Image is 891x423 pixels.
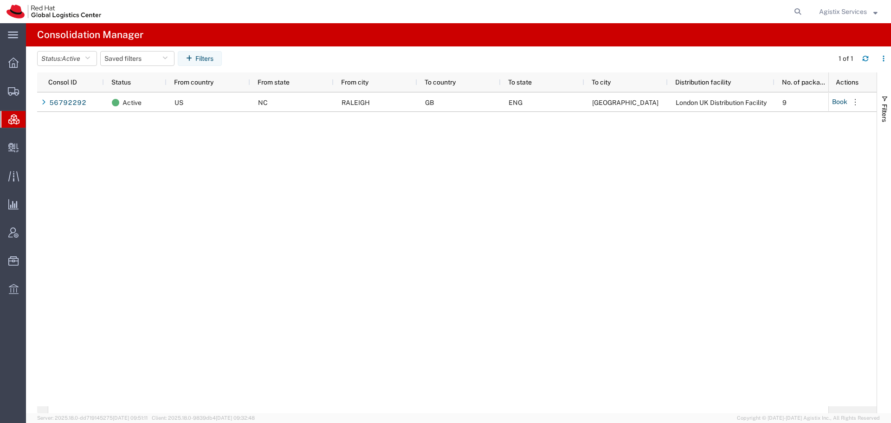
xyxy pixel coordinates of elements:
[216,415,255,421] span: [DATE] 09:32:48
[592,78,611,86] span: To city
[425,99,434,106] span: GB
[782,99,787,106] span: 9
[737,414,880,422] span: Copyright © [DATE]-[DATE] Agistix Inc., All Rights Reserved
[782,78,826,86] span: No. of packages
[174,78,213,86] span: From country
[881,104,888,122] span: Filters
[258,99,268,106] span: NC
[836,78,859,86] span: Actions
[48,78,77,86] span: Consol ID
[152,415,255,421] span: Client: 2025.18.0-9839db4
[832,95,848,110] button: Book
[123,93,142,112] span: Active
[49,96,87,111] a: 56792292
[819,7,867,17] span: Agistix Services
[509,99,523,106] span: ENG
[839,54,855,64] div: 1 of 1
[62,55,80,62] span: Active
[592,99,659,106] span: London
[508,78,532,86] span: To state
[675,78,731,86] span: Distribution facility
[178,51,222,66] button: Filters
[174,99,183,106] span: US
[342,99,370,106] span: RALEIGH
[819,6,878,17] button: Agistix Services
[425,78,456,86] span: To country
[113,415,148,421] span: [DATE] 09:51:11
[676,99,767,106] span: London UK Distribution Facility
[37,23,143,46] h4: Consolidation Manager
[37,415,148,421] span: Server: 2025.18.0-dd719145275
[37,51,97,66] button: Status:Active
[258,78,290,86] span: From state
[6,5,101,19] img: logo
[100,51,174,66] button: Saved filters
[341,78,368,86] span: From city
[111,78,131,86] span: Status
